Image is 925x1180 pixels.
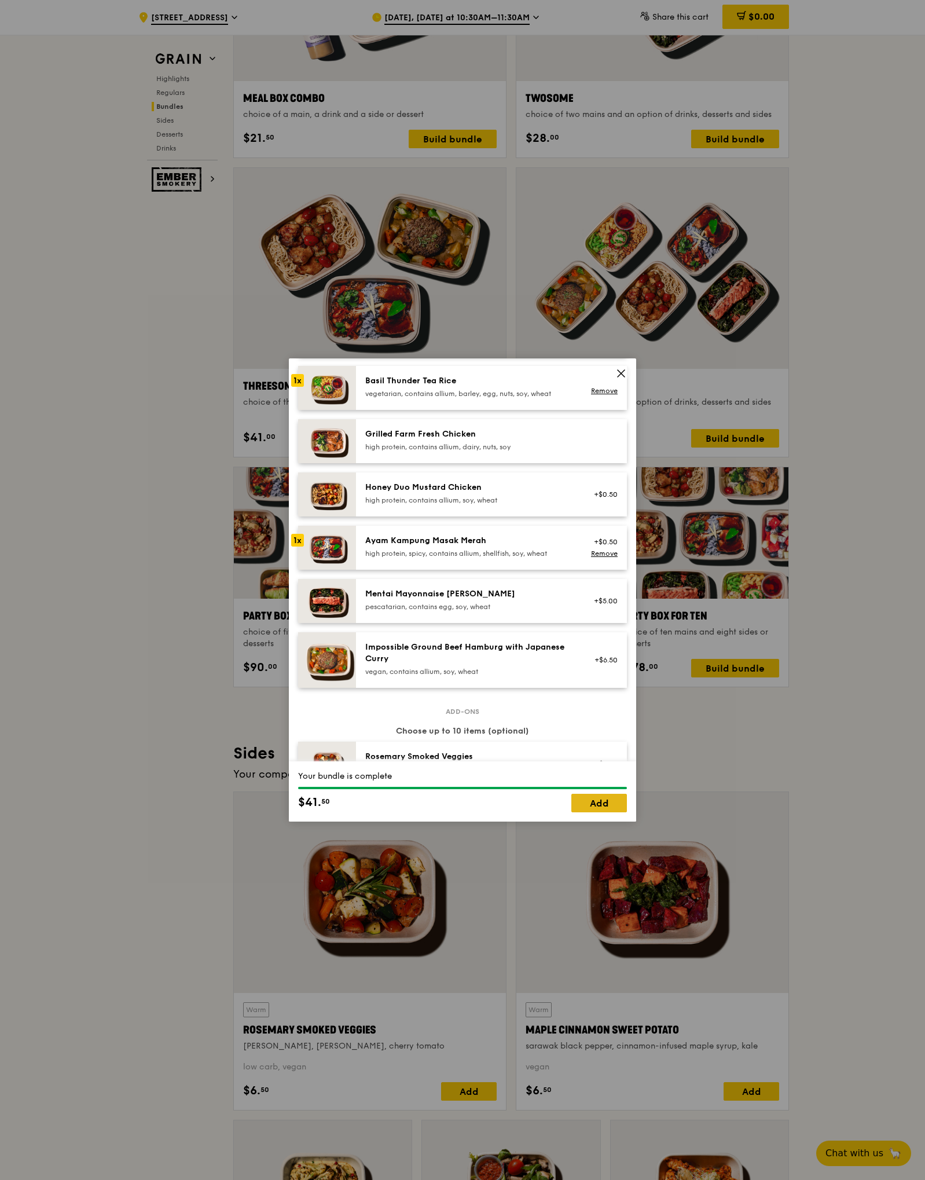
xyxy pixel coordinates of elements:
div: Basil Thunder Tea Rice [365,375,573,387]
div: 1x [291,534,304,547]
span: Add-ons [441,707,484,716]
span: 50 [321,797,330,806]
span: $41. [298,794,321,811]
div: Mentai Mayonnaise [PERSON_NAME] [365,588,573,600]
div: Grilled Farm Fresh Chicken [365,428,573,440]
div: vegetarian, contains allium, barley, egg, nuts, soy, wheat [365,389,573,398]
img: daily_normal_Honey_Duo_Mustard_Chicken__Horizontal_.jpg [298,472,356,516]
div: +$0.50 [587,537,618,547]
div: pescatarian, contains egg, soy, wheat [365,602,573,611]
div: high protein, contains allium, dairy, nuts, soy [365,442,573,452]
a: Remove [591,387,618,395]
img: daily_normal_Ayam_Kampung_Masak_Merah_Horizontal_.jpg [298,526,356,570]
a: Remove [591,549,618,558]
div: high protein, contains allium, soy, wheat [365,496,573,505]
div: 1x [291,374,304,387]
img: daily_normal_HORZ-Basil-Thunder-Tea-Rice.jpg [298,366,356,410]
div: +$5.00 [587,596,618,606]
div: +$0.50 [587,490,618,499]
div: Ayam Kampung Masak Merah [365,535,573,547]
img: daily_normal_HORZ-Impossible-Hamburg-With-Japanese-Curry.jpg [298,632,356,688]
div: Honey Duo Mustard Chicken [365,482,573,493]
div: +$6.50 [587,655,618,665]
div: Your bundle is complete [298,771,627,782]
a: Add [571,794,627,812]
div: high protein, spicy, contains allium, shellfish, soy, wheat [365,549,573,558]
div: vegan, contains allium, soy, wheat [365,667,573,676]
div: Rosemary Smoked Veggies [365,751,573,763]
img: daily_normal_HORZ-Grilled-Farm-Fresh-Chicken.jpg [298,419,356,463]
img: daily_normal_Thyme-Rosemary-Zucchini-HORZ.jpg [298,742,356,786]
img: daily_normal_Mentai-Mayonnaise-Aburi-Salmon-HORZ.jpg [298,579,356,623]
div: +$6.50 [587,759,618,768]
div: Impossible Ground Beef Hamburg with Japanese Curry [365,642,573,665]
div: Choose up to 10 items (optional) [298,725,627,737]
